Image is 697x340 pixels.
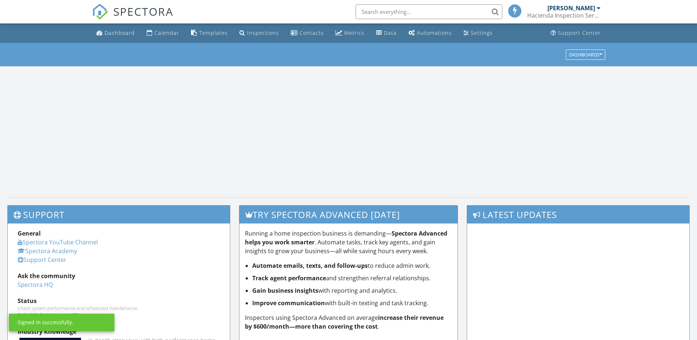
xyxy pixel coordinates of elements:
a: Contacts [288,26,327,40]
a: Spectora HQ [18,281,53,289]
div: Automations [417,29,452,36]
div: Status [18,296,220,305]
strong: Track agent performance [252,274,326,282]
div: Dashboard [104,29,135,36]
div: Signed in successfully. [18,319,73,326]
div: Hacienda Inspection Service [527,12,601,19]
div: Templates [199,29,228,36]
button: Dashboards [566,49,605,60]
a: Metrics [333,26,367,40]
a: Settings [461,26,496,40]
li: with built-in texting and task tracking. [252,299,452,307]
a: [URL][DOMAIN_NAME] [18,311,78,319]
a: Spectora Academy [18,247,77,255]
div: Inspections [247,29,279,36]
strong: General [18,229,41,237]
p: Inspectors using Spectora Advanced on average . [245,313,452,331]
a: Inspections [236,26,282,40]
a: Spectora YouTube Channel [18,238,98,246]
input: Search everything... [356,4,502,19]
li: and strengthen referral relationships. [252,274,452,282]
a: Support Center [548,26,604,40]
strong: Spectora Advanced helps you work smarter [245,229,447,246]
a: Support Center [18,256,66,264]
span: SPECTORA [113,4,173,19]
div: Industry Knowledge [18,327,220,336]
div: Data [384,29,397,36]
a: SPECTORA [92,10,173,25]
div: Ask the community [18,271,220,280]
strong: Gain business insights [252,287,318,295]
a: Automations (Basic) [406,26,455,40]
strong: increase their revenue by $600/month—more than covering the cost [245,314,444,330]
a: Templates [188,26,231,40]
a: Data [373,26,400,40]
div: Calendar [154,29,179,36]
h3: Latest Updates [467,206,689,223]
strong: Automate emails, texts, and follow-ups [252,262,368,270]
img: The Best Home Inspection Software - Spectora [92,4,108,20]
div: Support Center [558,29,601,36]
p: Running a home inspection business is demanding— . Automate tasks, track key agents, and gain ins... [245,229,452,255]
div: Dashboards [569,52,602,57]
li: to reduce admin work. [252,261,452,270]
h3: Support [8,206,230,223]
h3: Try spectora advanced [DATE] [239,206,457,223]
div: Contacts [300,29,324,36]
div: Metrics [344,29,364,36]
div: Settings [471,29,493,36]
div: Check system performance and scheduled maintenance. [18,305,220,311]
a: Dashboard [93,26,138,40]
a: Calendar [144,26,182,40]
li: with reporting and analytics. [252,286,452,295]
strong: Improve communication [252,299,325,307]
div: [PERSON_NAME] [547,4,595,12]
